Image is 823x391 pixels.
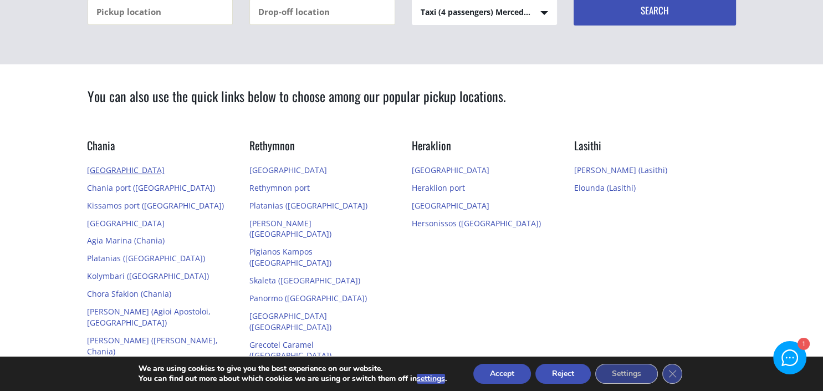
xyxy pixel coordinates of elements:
a: Hersonissos ([GEOGRAPHIC_DATA]) [412,218,541,228]
a: Elounda (Lasithi) [574,182,636,193]
a: Heraklion port [412,182,465,193]
h3: Lasithi [574,138,720,161]
button: Settings [595,364,658,384]
a: [PERSON_NAME] ([GEOGRAPHIC_DATA]) [249,218,331,240]
a: Chania port ([GEOGRAPHIC_DATA]) [87,182,215,193]
a: [GEOGRAPHIC_DATA] [87,218,165,228]
a: Platanias ([GEOGRAPHIC_DATA]) [87,253,205,263]
h3: Heraklion [412,138,558,161]
button: Accept [473,364,531,384]
a: [GEOGRAPHIC_DATA] [87,165,165,175]
a: Grecotel Caramel ([GEOGRAPHIC_DATA]) [249,339,331,361]
a: Agia Marina (Chania) [87,235,165,246]
a: [GEOGRAPHIC_DATA] ([GEOGRAPHIC_DATA]) [249,311,331,332]
h3: Rethymnon [249,138,395,161]
a: Chora Sfakion (Chania) [87,288,171,299]
button: Close GDPR Cookie Banner [662,364,682,384]
a: Kolymbari ([GEOGRAPHIC_DATA]) [87,271,209,281]
a: Kissamos port ([GEOGRAPHIC_DATA]) [87,200,224,211]
p: You can find out more about which cookies we are using or switch them off in . [139,374,447,384]
p: We are using cookies to give you the best experience on our website. [139,364,447,374]
a: Skaleta ([GEOGRAPHIC_DATA]) [249,275,360,286]
h3: Chania [87,138,233,161]
button: settings [417,374,445,384]
a: [GEOGRAPHIC_DATA] [412,165,489,175]
button: Reject [535,364,591,384]
a: [GEOGRAPHIC_DATA] [412,200,489,211]
a: Panormo ([GEOGRAPHIC_DATA]) [249,293,367,303]
a: Platanias ([GEOGRAPHIC_DATA]) [249,200,367,211]
a: Pigianos Kampos ([GEOGRAPHIC_DATA]) [249,246,331,268]
h2: You can also use the quick links below to choose among our popular pickup locations. [88,87,736,121]
a: [GEOGRAPHIC_DATA] [249,165,327,175]
a: [PERSON_NAME] (Lasithi) [574,165,667,175]
a: [PERSON_NAME] (Agioi Apostoloi, [GEOGRAPHIC_DATA]) [87,306,211,328]
a: [PERSON_NAME] ([PERSON_NAME], Chania) [87,335,218,357]
a: Rethymnon port [249,182,310,193]
div: 1 [797,339,809,351]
